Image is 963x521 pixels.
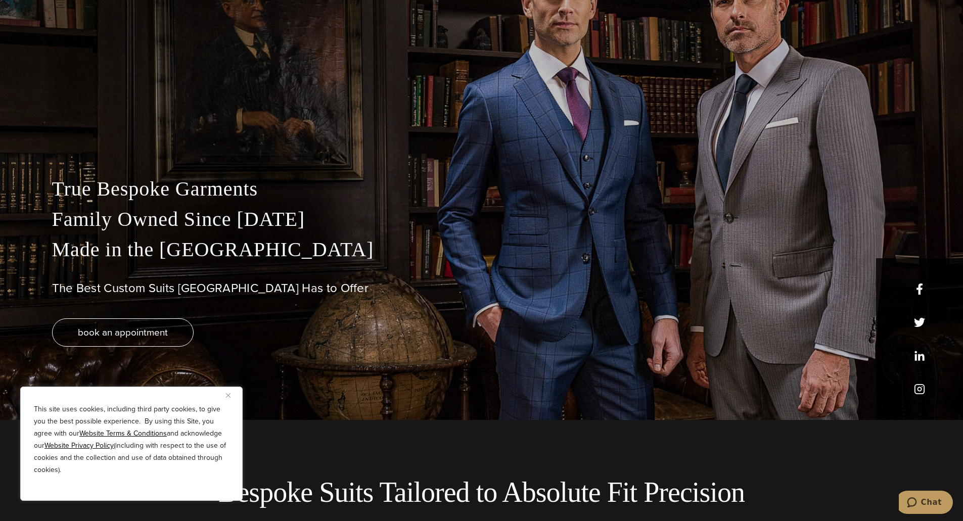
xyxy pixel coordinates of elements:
p: This site uses cookies, including third party cookies, to give you the best possible experience. ... [34,403,229,476]
a: Website Terms & Conditions [79,428,167,439]
a: Website Privacy Policy [44,440,114,451]
span: book an appointment [78,325,168,340]
iframe: Opens a widget where you can chat to one of our agents [899,491,953,516]
img: Close [226,393,231,398]
h2: Bespoke Suits Tailored to Absolute Fit Precision [80,476,884,509]
button: Close [226,389,238,401]
a: book an appointment [52,318,194,347]
p: True Bespoke Garments Family Owned Since [DATE] Made in the [GEOGRAPHIC_DATA] [52,174,911,265]
h1: The Best Custom Suits [GEOGRAPHIC_DATA] Has to Offer [52,281,911,296]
